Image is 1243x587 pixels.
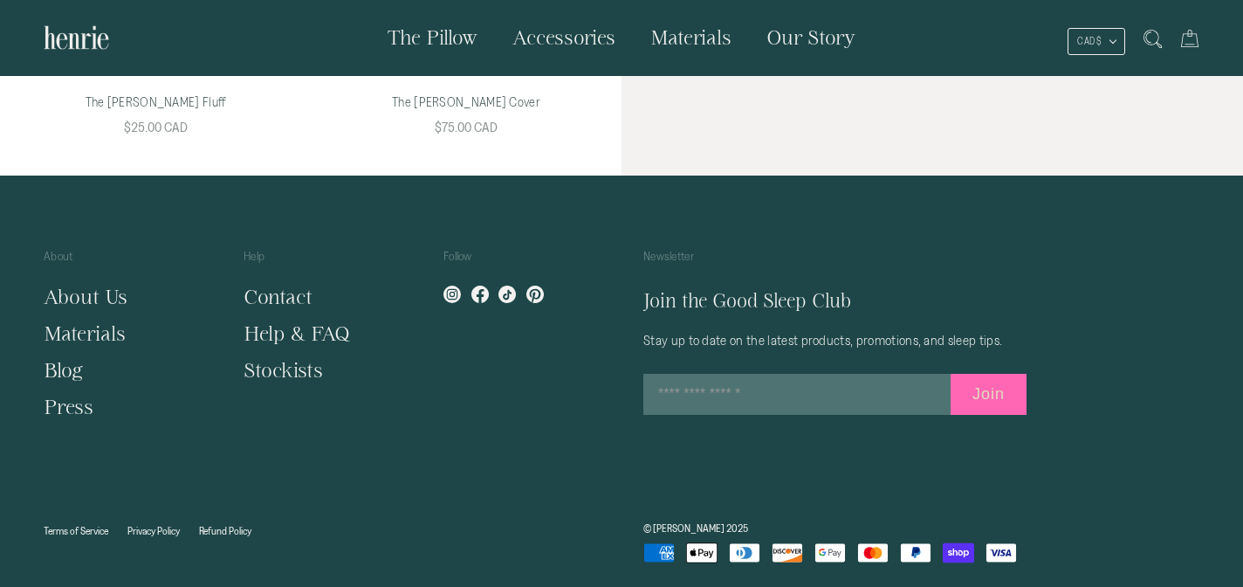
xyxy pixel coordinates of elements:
a: Refund Policy [199,525,251,536]
span: Accessories [512,26,615,48]
span: $75.00 CAD [435,120,498,135]
p: Newsletter [643,247,1049,279]
a: Help & FAQ [244,322,350,344]
a: Terms of Service [44,525,108,536]
p: Follow [443,247,600,279]
span: The Pillow [388,26,477,48]
button: CAD $ [1068,28,1125,55]
a: About Us [44,286,127,307]
a: Materials [44,322,126,344]
span: Our Story [766,26,855,48]
a: Contact [244,286,312,307]
p: About [44,247,200,279]
p: Stay up to date on the latest products, promotions, and sleep tips. [643,333,1049,348]
p: The [PERSON_NAME] Fluff [35,93,276,113]
a: Privacy Policy [127,525,180,536]
input: Enter your email [643,374,951,415]
h5: Join the Good Sleep Club [643,287,1049,315]
span: Materials [650,26,731,48]
a: Press [44,396,93,418]
a: Blog [44,359,83,381]
img: Henrie [44,17,109,58]
button: Join [951,374,1027,415]
a: Stockists [244,359,323,381]
a: The Henrie Pillow Cover [328,78,604,148]
a: The Henrie Pillow Fluff [17,78,293,148]
p: Help [244,247,400,279]
span: $25.00 CAD [124,120,188,135]
p: The [PERSON_NAME] Cover [346,93,587,113]
a: © [PERSON_NAME] 2025 [643,522,748,534]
